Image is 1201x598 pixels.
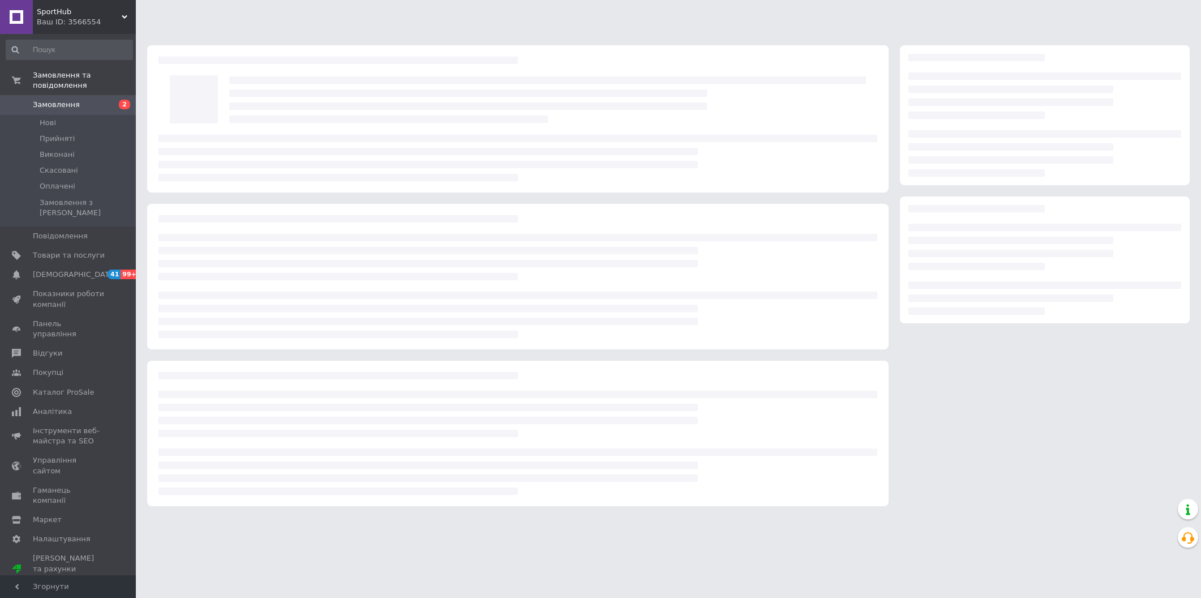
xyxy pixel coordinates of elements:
[37,7,122,17] span: SportHub
[33,348,62,358] span: Відгуки
[33,553,105,584] span: [PERSON_NAME] та рахунки
[40,165,78,176] span: Скасовані
[33,455,105,476] span: Управління сайтом
[33,368,63,378] span: Покупці
[40,134,75,144] span: Прийняті
[33,319,105,339] span: Панель управління
[33,426,105,446] span: Інструменти веб-майстра та SEO
[40,198,132,218] span: Замовлення з [PERSON_NAME]
[33,250,105,260] span: Товари та послуги
[33,70,136,91] span: Замовлення та повідомлення
[33,270,117,280] span: [DEMOGRAPHIC_DATA]
[108,270,121,279] span: 41
[40,181,75,191] span: Оплачені
[6,40,133,60] input: Пошук
[33,289,105,309] span: Показники роботи компанії
[40,118,56,128] span: Нові
[33,534,91,544] span: Налаштування
[33,231,88,241] span: Повідомлення
[119,100,130,109] span: 2
[33,485,105,506] span: Гаманець компанії
[33,574,105,584] div: Prom топ
[33,407,72,417] span: Аналітика
[33,100,80,110] span: Замовлення
[33,515,62,525] span: Маркет
[121,270,139,279] span: 99+
[40,149,75,160] span: Виконані
[37,17,136,27] div: Ваш ID: 3566554
[33,387,94,398] span: Каталог ProSale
